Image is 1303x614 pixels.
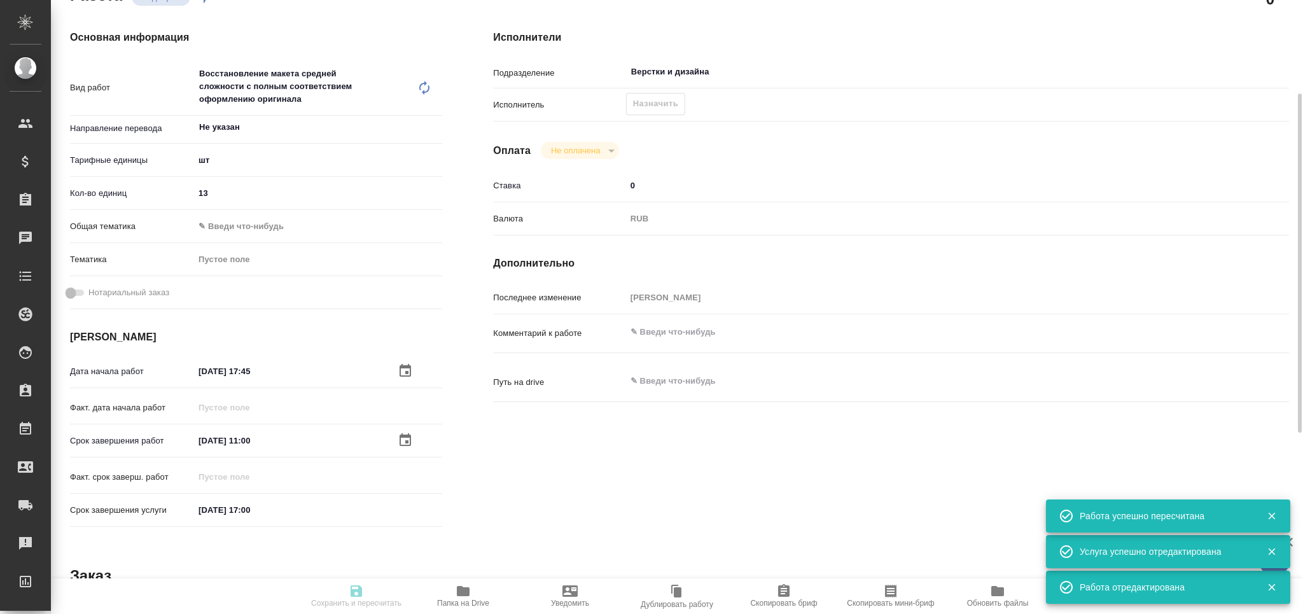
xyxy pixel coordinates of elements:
[70,401,194,414] p: Факт. дата начала работ
[311,599,401,608] span: Сохранить и пересчитать
[730,578,837,614] button: Скопировать бриф
[1080,581,1248,594] div: Работа отредактирована
[1258,582,1285,593] button: Закрыть
[626,208,1223,230] div: RUB
[493,179,625,192] p: Ставка
[70,154,194,167] p: Тарифные единицы
[194,362,305,380] input: ✎ Введи что-нибудь
[194,501,305,519] input: ✎ Введи что-нибудь
[70,81,194,94] p: Вид работ
[70,187,194,200] p: Кол-во единиц
[624,578,730,614] button: Дублировать работу
[70,471,194,484] p: Факт. срок заверш. работ
[70,30,442,45] h4: Основная информация
[70,504,194,517] p: Срок завершения услуги
[303,578,410,614] button: Сохранить и пересчитать
[626,176,1223,195] input: ✎ Введи что-нибудь
[70,566,111,586] h2: Заказ
[493,256,1289,271] h4: Дополнительно
[437,599,489,608] span: Папка на Drive
[199,253,427,266] div: Пустое поле
[70,365,194,378] p: Дата начала работ
[194,431,305,450] input: ✎ Введи что-нибудь
[435,126,438,129] button: Open
[641,600,713,609] span: Дублировать работу
[194,468,305,486] input: Пустое поле
[493,376,625,389] p: Путь на drive
[1080,510,1248,522] div: Работа успешно пересчитана
[70,122,194,135] p: Направление перевода
[70,330,442,345] h4: [PERSON_NAME]
[70,435,194,447] p: Срок завершения работ
[194,150,442,171] div: шт
[493,213,625,225] p: Валюта
[70,220,194,233] p: Общая тематика
[517,578,624,614] button: Уведомить
[493,291,625,304] p: Последнее изменение
[493,67,625,80] p: Подразделение
[944,578,1051,614] button: Обновить файлы
[493,99,625,111] p: Исполнитель
[1258,546,1285,557] button: Закрыть
[541,142,619,159] div: Подбор
[194,398,305,417] input: Пустое поле
[551,599,589,608] span: Уведомить
[493,30,1289,45] h4: Исполнители
[1258,510,1285,522] button: Закрыть
[547,145,604,156] button: Не оплачена
[88,286,169,299] span: Нотариальный заказ
[750,599,817,608] span: Скопировать бриф
[70,253,194,266] p: Тематика
[1216,71,1218,73] button: Open
[847,599,934,608] span: Скопировать мини-бриф
[493,143,531,158] h4: Оплата
[493,327,625,340] p: Комментарий к работе
[837,578,944,614] button: Скопировать мини-бриф
[194,184,442,202] input: ✎ Введи что-нибудь
[1080,545,1248,558] div: Услуга успешно отредактирована
[194,249,442,270] div: Пустое поле
[967,599,1029,608] span: Обновить файлы
[194,216,442,237] div: ✎ Введи что-нибудь
[199,220,427,233] div: ✎ Введи что-нибудь
[626,288,1223,307] input: Пустое поле
[410,578,517,614] button: Папка на Drive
